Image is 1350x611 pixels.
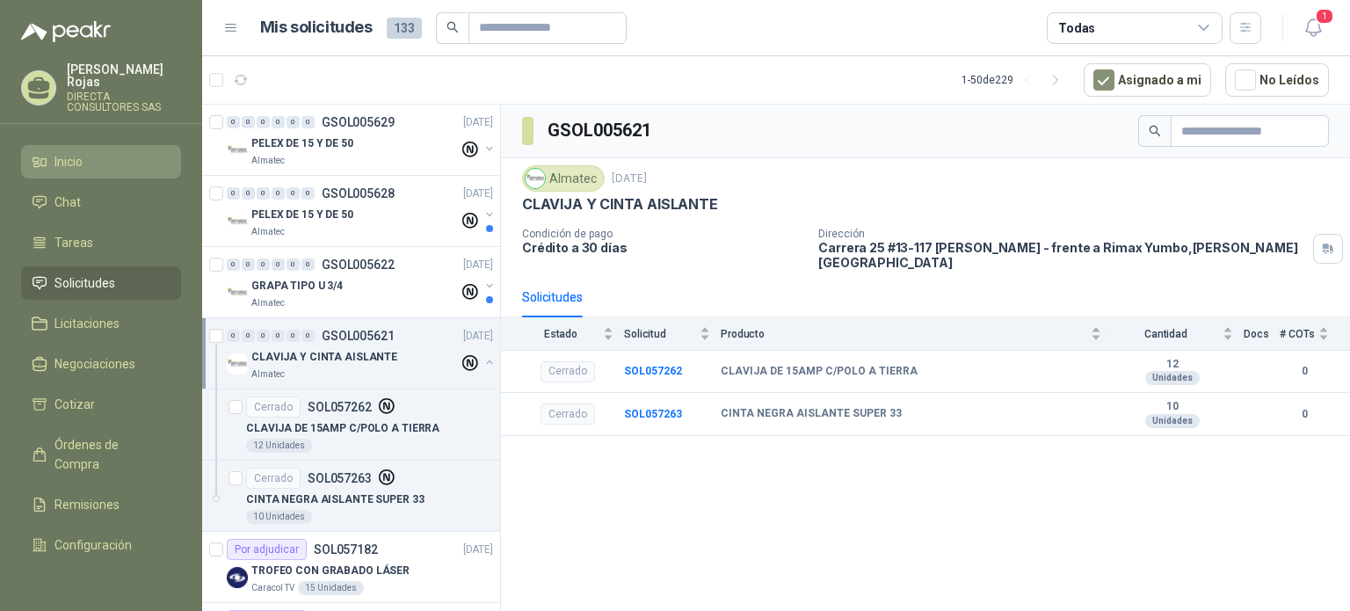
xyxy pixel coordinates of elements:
[298,581,364,595] div: 15 Unidades
[242,330,255,342] div: 0
[54,152,83,171] span: Inicio
[257,330,270,342] div: 0
[624,365,682,377] a: SOL057262
[272,258,285,271] div: 0
[246,468,301,489] div: Cerrado
[21,185,181,219] a: Chat
[260,15,373,40] h1: Mis solicitudes
[251,278,343,295] p: GRAPA TIPO U 3/4
[21,21,111,42] img: Logo peakr
[522,287,583,307] div: Solicitudes
[624,408,682,420] a: SOL057263
[387,18,422,39] span: 133
[522,228,804,240] p: Condición de pago
[227,325,497,382] a: 0 0 0 0 0 0 GSOL005621[DATE] Company LogoCLAVIJA Y CINTA AISLANTEAlmatec
[227,112,497,168] a: 0 0 0 0 0 0 GSOL005629[DATE] Company LogoPELEX DE 15 Y DE 50Almatec
[818,228,1306,240] p: Dirección
[463,114,493,131] p: [DATE]
[612,171,647,187] p: [DATE]
[246,491,425,508] p: CINTA NEGRA AISLANTE SUPER 33
[272,116,285,128] div: 0
[227,258,240,271] div: 0
[301,187,315,200] div: 0
[541,404,595,425] div: Cerrado
[526,169,545,188] img: Company Logo
[54,435,164,474] span: Órdenes de Compra
[308,472,372,484] p: SOL057263
[202,461,500,532] a: CerradoSOL057263CINTA NEGRA AISLANTE SUPER 3310 Unidades
[1280,317,1350,350] th: # COTs
[522,195,718,214] p: CLAVIJA Y CINTA AISLANTE
[463,542,493,558] p: [DATE]
[251,225,285,239] p: Almatec
[21,528,181,562] a: Configuración
[54,535,132,555] span: Configuración
[246,396,301,418] div: Cerrado
[463,185,493,202] p: [DATE]
[272,330,285,342] div: 0
[301,258,315,271] div: 0
[1112,400,1233,414] b: 10
[287,258,300,271] div: 0
[67,63,181,88] p: [PERSON_NAME] Rojas
[21,307,181,340] a: Licitaciones
[541,361,595,382] div: Cerrado
[322,116,395,128] p: GSOL005629
[21,428,181,481] a: Órdenes de Compra
[21,266,181,300] a: Solicitudes
[818,240,1306,270] p: Carrera 25 #13-117 [PERSON_NAME] - frente a Rimax Yumbo , [PERSON_NAME][GEOGRAPHIC_DATA]
[322,330,395,342] p: GSOL005621
[251,296,285,310] p: Almatec
[1280,328,1315,340] span: # COTs
[1058,18,1095,38] div: Todas
[322,258,395,271] p: GSOL005622
[251,349,397,366] p: CLAVIJA Y CINTA AISLANTE
[246,510,312,524] div: 10 Unidades
[242,187,255,200] div: 0
[21,388,181,421] a: Cotizar
[227,567,248,588] img: Company Logo
[522,328,599,340] span: Estado
[287,116,300,128] div: 0
[21,488,181,521] a: Remisiones
[227,353,248,375] img: Company Logo
[522,165,605,192] div: Almatec
[251,367,285,382] p: Almatec
[322,187,395,200] p: GSOL005628
[1225,63,1329,97] button: No Leídos
[721,328,1087,340] span: Producto
[1112,328,1219,340] span: Cantidad
[54,233,93,252] span: Tareas
[54,314,120,333] span: Licitaciones
[54,495,120,514] span: Remisiones
[548,117,654,144] h3: GSOL005621
[21,145,181,178] a: Inicio
[227,183,497,239] a: 0 0 0 0 0 0 GSOL005628[DATE] Company LogoPELEX DE 15 Y DE 50Almatec
[246,439,312,453] div: 12 Unidades
[227,211,248,232] img: Company Logo
[624,317,721,350] th: Solicitud
[287,330,300,342] div: 0
[1149,125,1161,137] span: search
[721,317,1112,350] th: Producto
[257,116,270,128] div: 0
[1297,12,1329,44] button: 1
[1280,406,1329,423] b: 0
[1145,414,1200,428] div: Unidades
[242,116,255,128] div: 0
[624,328,696,340] span: Solicitud
[227,539,307,560] div: Por adjudicar
[54,193,81,212] span: Chat
[314,543,378,556] p: SOL057182
[54,395,95,414] span: Cotizar
[287,187,300,200] div: 0
[1112,317,1244,350] th: Cantidad
[257,258,270,271] div: 0
[202,532,500,603] a: Por adjudicarSOL057182[DATE] Company LogoTROFEO CON GRABADO LÁSERCaracol TV15 Unidades
[1244,317,1280,350] th: Docs
[67,91,181,113] p: DIRECTA CONSULTORES SAS
[446,21,459,33] span: search
[501,317,624,350] th: Estado
[308,401,372,413] p: SOL057262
